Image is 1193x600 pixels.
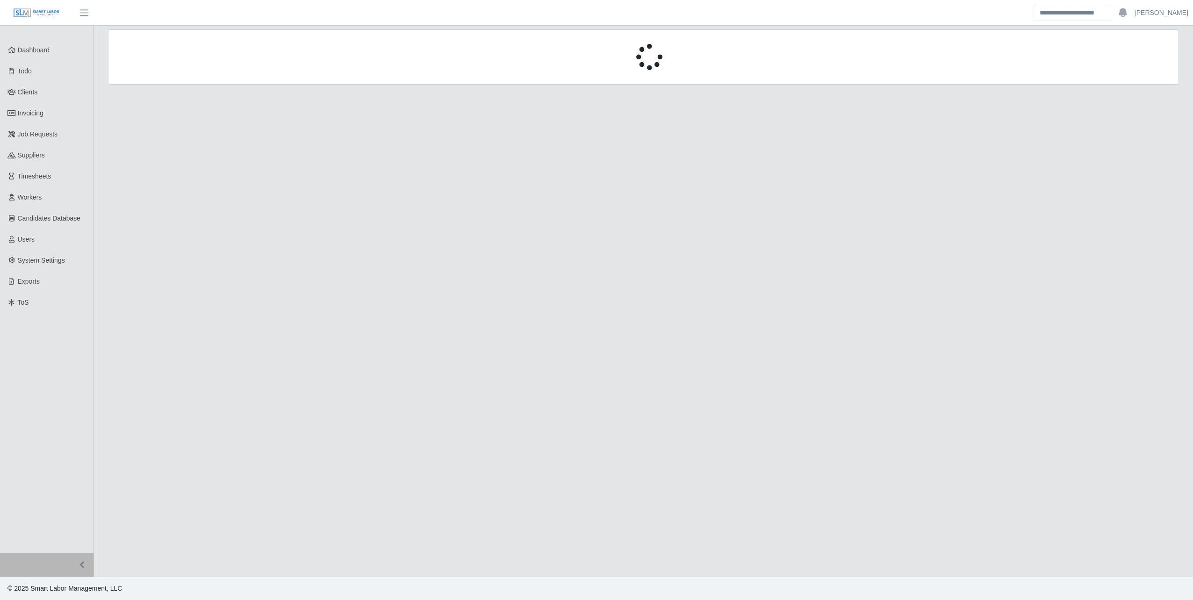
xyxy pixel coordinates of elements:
img: SLM Logo [13,8,60,18]
span: System Settings [18,257,65,264]
span: Clients [18,88,38,96]
span: Dashboard [18,46,50,54]
span: Invoicing [18,109,43,117]
span: Timesheets [18,172,51,180]
span: Workers [18,193,42,201]
span: Candidates Database [18,214,81,222]
span: Users [18,236,35,243]
span: Todo [18,67,32,75]
span: ToS [18,299,29,306]
span: © 2025 Smart Labor Management, LLC [7,585,122,592]
a: [PERSON_NAME] [1135,8,1188,18]
input: Search [1034,5,1111,21]
span: Suppliers [18,151,45,159]
span: Job Requests [18,130,58,138]
span: Exports [18,278,40,285]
